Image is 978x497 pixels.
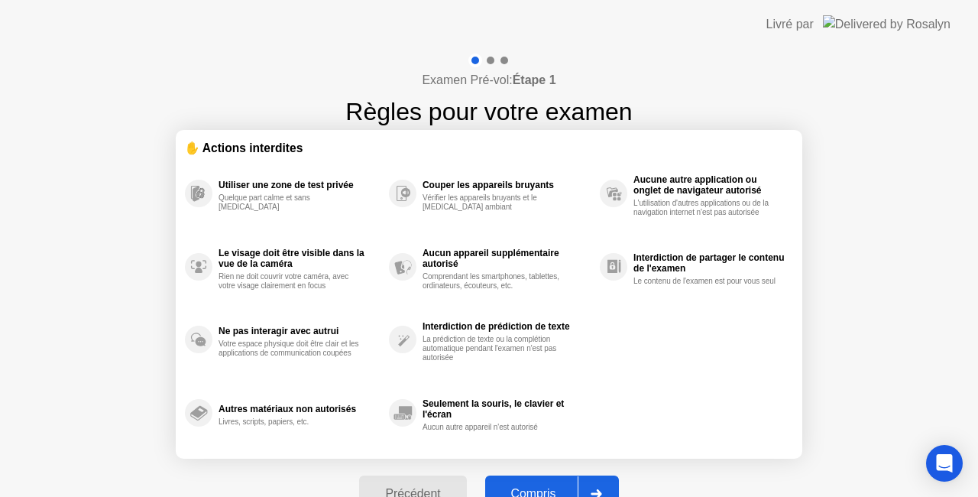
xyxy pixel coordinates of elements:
[219,404,381,414] div: Autres matériaux non autorisés
[633,277,778,286] div: Le contenu de l'examen est pour vous seul
[219,339,363,358] div: Votre espace physique doit être clair et les applications de communication coupées
[423,272,567,291] div: Comprendant les smartphones, tablettes, ordinateurs, écouteurs, etc.
[219,193,363,212] div: Quelque part calme et sans [MEDICAL_DATA]
[219,180,381,190] div: Utiliser une zone de test privée
[823,15,950,33] img: Delivered by Rosalyn
[926,445,963,482] div: Open Intercom Messenger
[513,73,556,86] b: Étape 1
[423,193,567,212] div: Vérifier les appareils bruyants et le [MEDICAL_DATA] ambiant
[423,423,567,432] div: Aucun autre appareil n'est autorisé
[423,398,592,420] div: Seulement la souris, le clavier et l'écran
[633,174,785,196] div: Aucune autre application ou onglet de navigateur autorisé
[219,326,381,336] div: Ne pas interagir avec autrui
[766,15,814,34] div: Livré par
[185,139,793,157] div: ✋ Actions interdites
[219,417,363,427] div: Livres, scripts, papiers, etc.
[345,93,632,130] h1: Règles pour votre examen
[422,71,555,89] h4: Examen Pré-vol:
[423,180,592,190] div: Couper les appareils bruyants
[633,199,778,217] div: L'utilisation d'autres applications ou de la navigation internet n'est pas autorisée
[423,248,592,269] div: Aucun appareil supplémentaire autorisé
[633,252,785,274] div: Interdiction de partager le contenu de l'examen
[219,248,381,269] div: Le visage doit être visible dans la vue de la caméra
[423,321,592,332] div: Interdiction de prédiction de texte
[219,272,363,291] div: Rien ne doit couvrir votre caméra, avec votre visage clairement en focus
[423,335,567,362] div: La prédiction de texte ou la complétion automatique pendant l'examen n'est pas autorisée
